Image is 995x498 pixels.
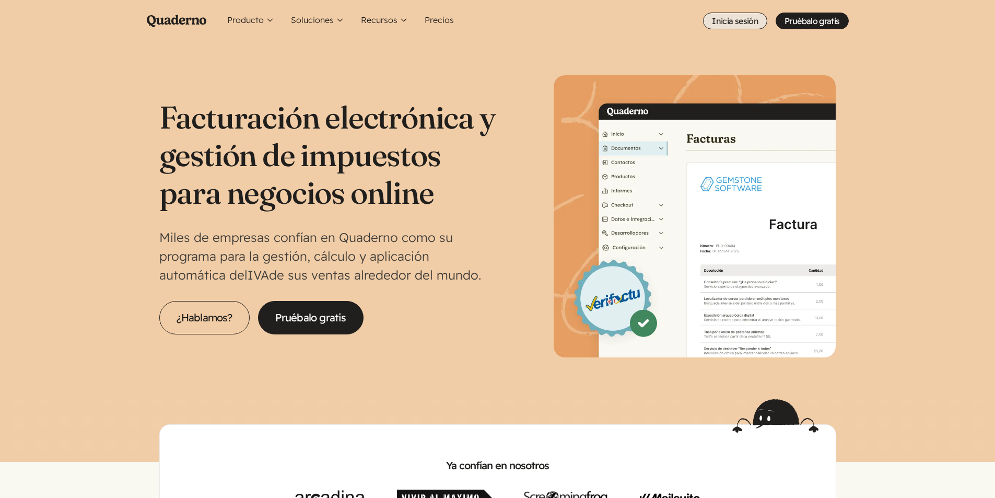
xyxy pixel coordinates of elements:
a: Inicia sesión [703,13,767,29]
abbr: Impuesto sobre el Valor Añadido [248,267,269,283]
img: Interfaz de Quaderno mostrando la página Factura con el distintivo Verifactu [554,75,836,357]
a: Pruébalo gratis [258,301,364,334]
p: Miles de empresas confían en Quaderno como su programa para la gestión, cálculo y aplicación auto... [159,228,498,284]
h1: Facturación electrónica y gestión de impuestos para negocios online [159,98,498,211]
a: ¿Hablamos? [159,301,250,334]
a: Pruébalo gratis [776,13,848,29]
h2: Ya confían en nosotros [177,458,819,473]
